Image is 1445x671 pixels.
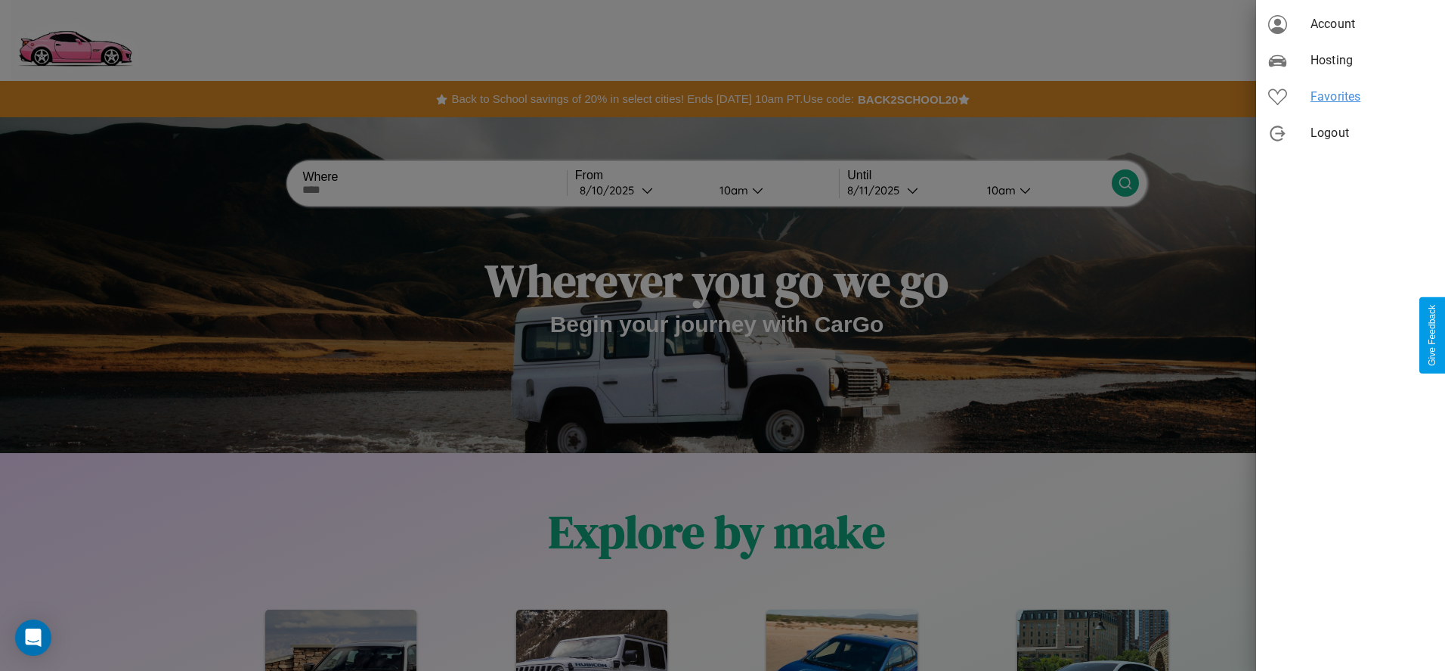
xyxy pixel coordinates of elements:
[1427,305,1437,366] div: Give Feedback
[1256,115,1445,151] div: Logout
[1310,15,1433,33] span: Account
[1310,124,1433,142] span: Logout
[1256,6,1445,42] div: Account
[1256,79,1445,115] div: Favorites
[1310,88,1433,106] span: Favorites
[15,620,51,656] div: Open Intercom Messenger
[1310,51,1433,70] span: Hosting
[1256,42,1445,79] div: Hosting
